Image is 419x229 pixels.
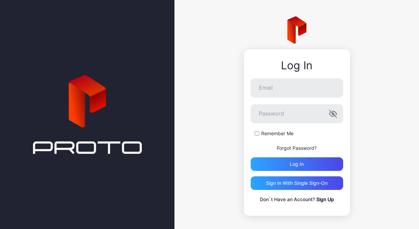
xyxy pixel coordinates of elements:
[261,130,294,137] label: Remember Me
[316,196,334,202] a: Sign Up
[251,176,343,190] button: Sign in With Single Sign-On
[251,104,343,123] input: Password
[266,180,328,186] div: Sign in With Single Sign-On
[290,161,304,167] div: Log in
[251,157,343,171] button: Log in
[251,195,343,204] p: Don`t Have an Account?
[251,59,343,72] div: Log In
[251,78,343,98] input: Email
[277,145,317,151] a: Forgot Password?
[329,110,337,118] button: Password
